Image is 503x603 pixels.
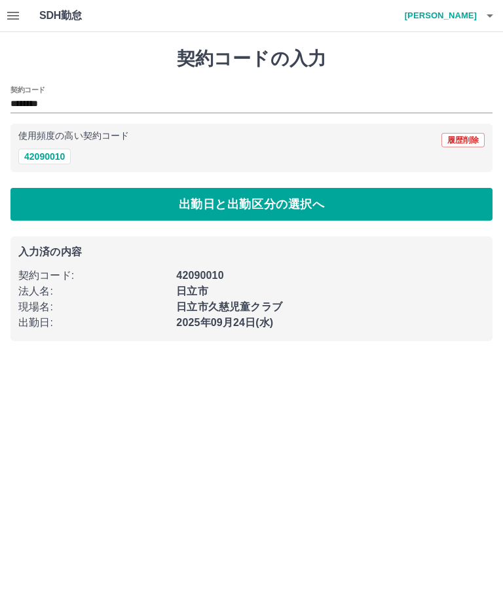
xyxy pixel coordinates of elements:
[10,188,493,221] button: 出勤日と出勤区分の選択へ
[18,268,168,283] p: 契約コード :
[10,48,493,70] h1: 契約コードの入力
[441,133,485,147] button: 履歴削除
[18,149,71,164] button: 42090010
[176,285,208,297] b: 日立市
[18,299,168,315] p: 現場名 :
[10,84,45,95] h2: 契約コード
[18,247,485,257] p: 入力済の内容
[18,283,168,299] p: 法人名 :
[176,270,223,281] b: 42090010
[176,317,273,328] b: 2025年09月24日(水)
[18,315,168,331] p: 出勤日 :
[176,301,282,312] b: 日立市久慈児童クラブ
[18,132,129,141] p: 使用頻度の高い契約コード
